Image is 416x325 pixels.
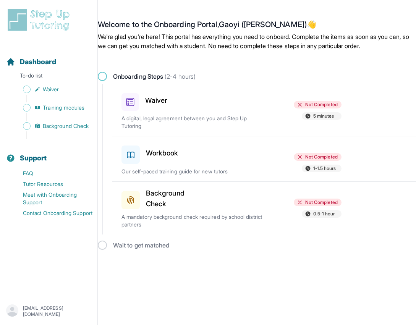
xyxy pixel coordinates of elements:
[43,86,59,93] span: Waiver
[6,84,97,95] a: Waiver
[112,136,416,181] a: WorkbookNot Completed1-1.5 hoursOur self-paced training guide for new tutors
[163,73,196,80] span: (2-4 hours)
[121,213,264,228] p: A mandatory background check required by school district partners
[313,113,334,119] span: 5 minutes
[112,84,416,136] a: WaiverNot Completed5 minutesA digital, legal agreement between you and Step Up Tutoring
[313,165,336,171] span: 1-1.5 hours
[20,153,47,163] span: Support
[98,20,416,32] h2: Welcome to the Onboarding Portal, Gaoyi ([PERSON_NAME]) 👋
[305,154,338,160] span: Not Completed
[6,208,97,218] a: Contact Onboarding Support
[3,141,94,167] button: Support
[313,211,335,217] span: 0.5-1 hour
[6,189,97,208] a: Meet with Onboarding Support
[20,57,56,67] span: Dashboard
[305,199,338,205] span: Not Completed
[3,72,94,82] p: To-do list
[146,148,178,158] h3: Workbook
[6,8,74,32] img: logo
[6,168,97,179] a: FAQ
[43,104,84,112] span: Training modules
[98,32,416,50] p: We're glad you're here! This portal has everything you need to onboard. Complete the items as soo...
[6,179,97,189] a: Tutor Resources
[146,188,192,209] h3: Background Check
[112,182,416,234] a: Background CheckNot Completed0.5-1 hourA mandatory background check required by school district p...
[6,102,97,113] a: Training modules
[145,95,167,106] h3: Waiver
[305,102,338,108] span: Not Completed
[121,168,264,175] p: Our self-paced training guide for new tutors
[6,57,56,67] a: Dashboard
[3,44,94,70] button: Dashboard
[23,305,91,317] p: [EMAIL_ADDRESS][DOMAIN_NAME]
[121,115,264,130] p: A digital, legal agreement between you and Step Up Tutoring
[113,72,196,81] span: Onboarding Steps
[6,304,91,318] button: [EMAIL_ADDRESS][DOMAIN_NAME]
[6,121,97,131] a: Background Check
[43,122,89,130] span: Background Check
